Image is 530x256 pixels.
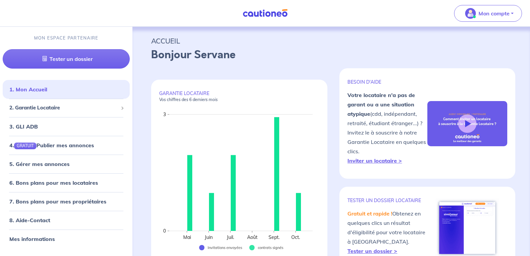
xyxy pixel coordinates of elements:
p: ACCUEIL [151,35,511,47]
a: Mes informations [9,236,55,242]
text: Juin [204,234,213,240]
div: 7. Bons plans pour mes propriétaires [3,195,130,208]
div: 1. Mon Accueil [3,83,130,96]
p: BESOIN D'AIDE [347,79,427,85]
p: Bonjour Servane [151,47,511,63]
span: 2. Garantie Locataire [9,104,118,112]
div: 5. Gérer mes annonces [3,157,130,171]
img: video-gli-new-none.jpg [427,101,507,146]
a: 1. Mon Accueil [9,86,47,93]
a: 6. Bons plans pour mes locataires [9,179,98,186]
p: GARANTIE LOCATAIRE [159,90,319,102]
text: Sept. [269,234,280,240]
p: TESTER un dossier locataire [347,197,427,203]
em: Vos chiffres des 6 derniers mois [159,97,218,102]
text: Juil. [226,234,234,240]
div: 3. GLI ADB [3,120,130,133]
p: MON ESPACE PARTENAIRE [34,35,99,41]
button: illu_account_valid_menu.svgMon compte [454,5,522,22]
text: Oct. [291,234,300,240]
a: 7. Bons plans pour mes propriétaires [9,198,106,205]
text: 3 [163,111,166,117]
text: 0 [163,228,166,234]
a: 5. Gérer mes annonces [9,161,70,167]
img: Cautioneo [240,9,290,17]
div: 8. Aide-Contact [3,214,130,227]
div: Mes informations [3,232,130,246]
div: 4.GRATUITPublier mes annonces [3,139,130,152]
p: Mon compte [479,9,510,17]
a: Tester un dossier [3,49,130,69]
p: Obtenez en quelques clics un résultat d'éligibilité pour votre locataire à [GEOGRAPHIC_DATA]. [347,209,427,256]
strong: Votre locataire n'a pas de garant ou a une situation atypique [347,92,415,117]
a: Inviter un locataire > [347,157,402,164]
text: Mai [183,234,191,240]
a: Tester un dossier > [347,248,397,254]
a: 3. GLI ADB [9,123,38,130]
p: (cdd, indépendant, retraité, étudiant étranger...) ? Invitez le à souscrire à notre Garantie Loca... [347,90,427,165]
div: 6. Bons plans pour mes locataires [3,176,130,189]
img: illu_account_valid_menu.svg [465,8,476,19]
a: 8. Aide-Contact [9,217,50,224]
em: Gratuit et rapide ! [347,210,392,217]
text: Août [247,234,257,240]
div: 2. Garantie Locataire [3,101,130,114]
a: 4.GRATUITPublier mes annonces [9,142,94,149]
